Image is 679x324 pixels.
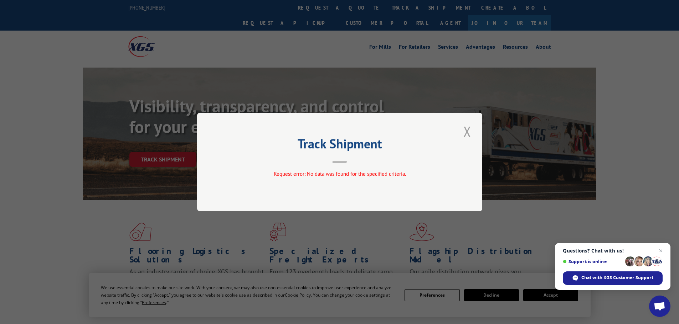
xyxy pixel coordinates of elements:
span: Questions? Chat with us! [563,248,663,254]
span: Request error: No data was found for the specified criteria. [273,170,406,177]
span: Chat with XGS Customer Support [581,275,653,281]
span: Support is online [563,259,623,264]
button: Close modal [461,122,473,141]
span: Chat with XGS Customer Support [563,271,663,285]
h2: Track Shipment [233,139,447,152]
a: Open chat [649,296,670,317]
